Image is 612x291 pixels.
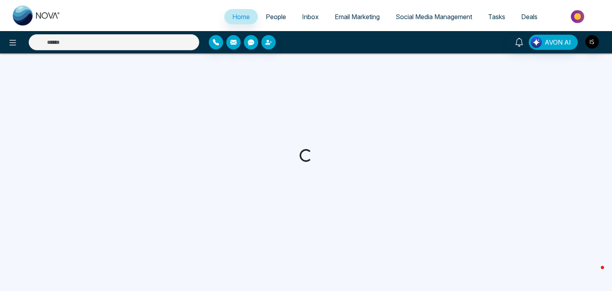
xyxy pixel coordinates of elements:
[232,13,250,21] span: Home
[335,13,380,21] span: Email Marketing
[266,13,286,21] span: People
[549,8,607,26] img: Market-place.gif
[480,9,513,24] a: Tasks
[585,264,604,283] iframe: Intercom live chat
[521,13,537,21] span: Deals
[294,9,327,24] a: Inbox
[327,9,388,24] a: Email Marketing
[585,35,599,49] img: User Avatar
[513,9,545,24] a: Deals
[302,13,319,21] span: Inbox
[488,13,505,21] span: Tasks
[531,37,542,48] img: Lead Flow
[529,35,578,50] button: AVON AI
[13,6,61,26] img: Nova CRM Logo
[258,9,294,24] a: People
[396,13,472,21] span: Social Media Management
[545,37,571,47] span: AVON AI
[388,9,480,24] a: Social Media Management
[224,9,258,24] a: Home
